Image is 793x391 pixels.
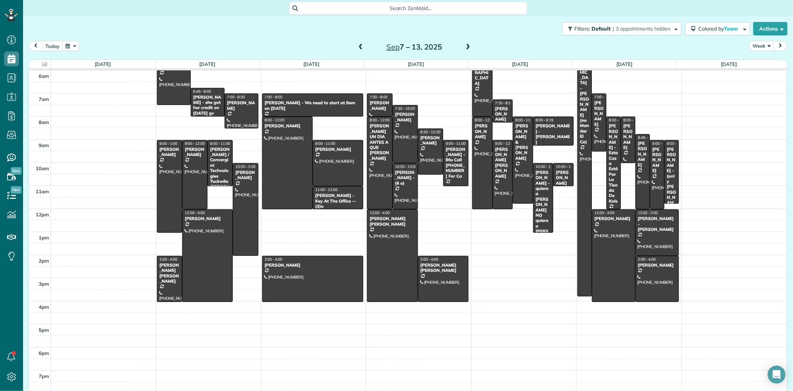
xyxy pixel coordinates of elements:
span: 12:00 - 4:00 [370,210,390,215]
div: [PERSON_NAME] [652,147,662,174]
span: 9:00 - 11:00 [315,141,335,146]
div: [PERSON_NAME] - Btu Call [PHONE_NUMBER] For Ca [445,147,466,179]
div: [PERSON_NAME] [264,123,310,128]
div: [PERSON_NAME] [638,141,648,168]
div: [PERSON_NAME] - (6 o) [395,170,416,186]
span: 12:00 - 2:00 [638,210,658,215]
div: [PERSON_NAME] [369,100,390,111]
a: Filters: Default | 3 appointments hidden [558,22,681,35]
div: [PERSON_NAME] - [PERSON_NAME] [638,216,677,232]
div: [PERSON_NAME] [184,216,231,221]
span: 9:00 - 12:00 [185,141,205,146]
span: 5pm [39,327,49,333]
span: 6am [39,73,49,79]
div: [PERSON_NAME] [495,106,511,122]
span: 9:00 - 11:00 [446,141,466,146]
button: Colored byTeam [685,22,750,35]
span: 8:00 - 12:00 [475,118,495,123]
div: [PERSON_NAME] [235,170,256,181]
div: [PERSON_NAME] - quiere a [PERSON_NAME] NO quiere a [PERSON_NAME] [535,170,551,245]
span: 7:30 - 10:00 [395,106,415,111]
div: [PERSON_NAME] [227,100,256,111]
span: 7am [39,96,49,102]
a: [DATE] [408,61,424,67]
div: [PERSON_NAME] - Esta Casa Está Por La Tienda De Kols [609,123,619,204]
span: 7:00 - 9:30 [594,95,612,99]
span: 7:15 - 8:15 [495,101,513,105]
span: 9:00 - 12:00 [495,141,515,146]
div: [PERSON_NAME] [638,263,677,268]
span: Team [724,25,739,32]
span: 2:00 - 4:00 [420,257,438,262]
div: [PERSON_NAME] UN DIA ANTES A QUE [PERSON_NAME] [369,123,390,161]
div: [PERSON_NAME] [474,123,490,139]
span: 9:00 - 1:00 [159,141,177,146]
span: 6:45 - 8:00 [193,89,211,94]
span: 4pm [39,304,49,310]
div: [PERSON_NAME] [395,112,416,123]
span: Colored by [698,25,741,32]
span: 12:00 - 4:00 [185,210,205,215]
span: 12:00 - 4:00 [594,210,615,215]
span: | 3 appointments hidden [613,25,670,32]
div: [DEMOGRAPHIC_DATA] - [PERSON_NAME] (no Mandar El Ca) [580,48,590,144]
div: [PERSON_NAME] [594,216,633,221]
span: 9:00 - 11:00 [210,141,230,146]
div: [PERSON_NAME] [PERSON_NAME] [159,263,180,284]
span: New [11,167,22,175]
div: [PERSON_NAME] [PERSON_NAME] [369,216,415,227]
div: [PERSON_NAME] [264,263,361,268]
span: 8:00 - 10:00 [623,118,644,123]
span: 12pm [36,212,49,217]
div: [PERSON_NAME] [420,135,441,146]
button: Actions [753,22,787,35]
span: 2pm [39,258,49,264]
span: 2:00 - 4:00 [265,257,283,262]
span: 9:00 - 12:00 [652,141,673,146]
a: [DATE] [616,61,632,67]
span: 6pm [39,350,49,356]
span: 8:30 - 10:30 [420,130,441,134]
div: [PERSON_NAME] - (only [PERSON_NAME]) [667,147,677,211]
span: Sep [387,42,400,51]
span: 7:00 - 8:30 [227,95,245,99]
span: 10:00 - 1:00 [536,164,556,169]
button: Week [750,41,774,51]
div: [PERSON_NAME] [555,170,571,186]
a: [DATE] [304,61,320,67]
a: [DATE] [721,61,737,67]
div: [PERSON_NAME] - she got her credit on [DATE] gv [193,95,222,116]
span: 7pm [39,373,49,379]
div: [PERSON_NAME] - [PERSON_NAME] [535,123,571,145]
span: 1pm [39,235,49,241]
button: prev [29,41,43,51]
span: 8:00 - 9:15 [536,118,554,123]
a: [DATE] [199,61,215,67]
div: [PERSON_NAME] [315,147,361,152]
button: Filters: Default | 3 appointments hidden [562,22,681,35]
span: Default [591,25,611,32]
span: 7:00 - 8:00 [265,95,283,99]
span: 8:00 - 11:45 [515,118,535,123]
span: Filters: [574,25,590,32]
span: 9:00 - 11:45 [667,141,687,146]
div: [PERSON_NAME] / Convergint Technologies Tuckwila [PERSON_NAME] / Convergint Technologies [210,147,231,216]
span: 8:00 - 12:00 [265,118,285,123]
span: 10:00 - 2:00 [235,164,255,169]
a: [DATE] [95,61,111,67]
button: next [773,41,787,51]
span: 10am [36,165,49,171]
span: 11:00 - 12:00 [315,187,338,192]
span: 8:45 - 12:00 [638,135,658,140]
span: 10:00 - 12:00 [395,164,418,169]
span: 8:00 - 12:00 [370,118,390,123]
div: [PERSON_NAME] [623,123,633,150]
span: 7:00 - 8:00 [370,95,387,99]
div: [PERSON_NAME] [184,147,205,158]
div: [PERSON_NAME] & [PERSON_NAME] [515,123,531,161]
div: [PERSON_NAME] [PERSON_NAME] [495,147,511,179]
div: [PERSON_NAME] [159,147,180,158]
span: 10:00 - 11:00 [556,164,578,169]
div: [PERSON_NAME] - We need to start at 8am on [DATE] [264,100,361,111]
span: 11am [36,188,49,194]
